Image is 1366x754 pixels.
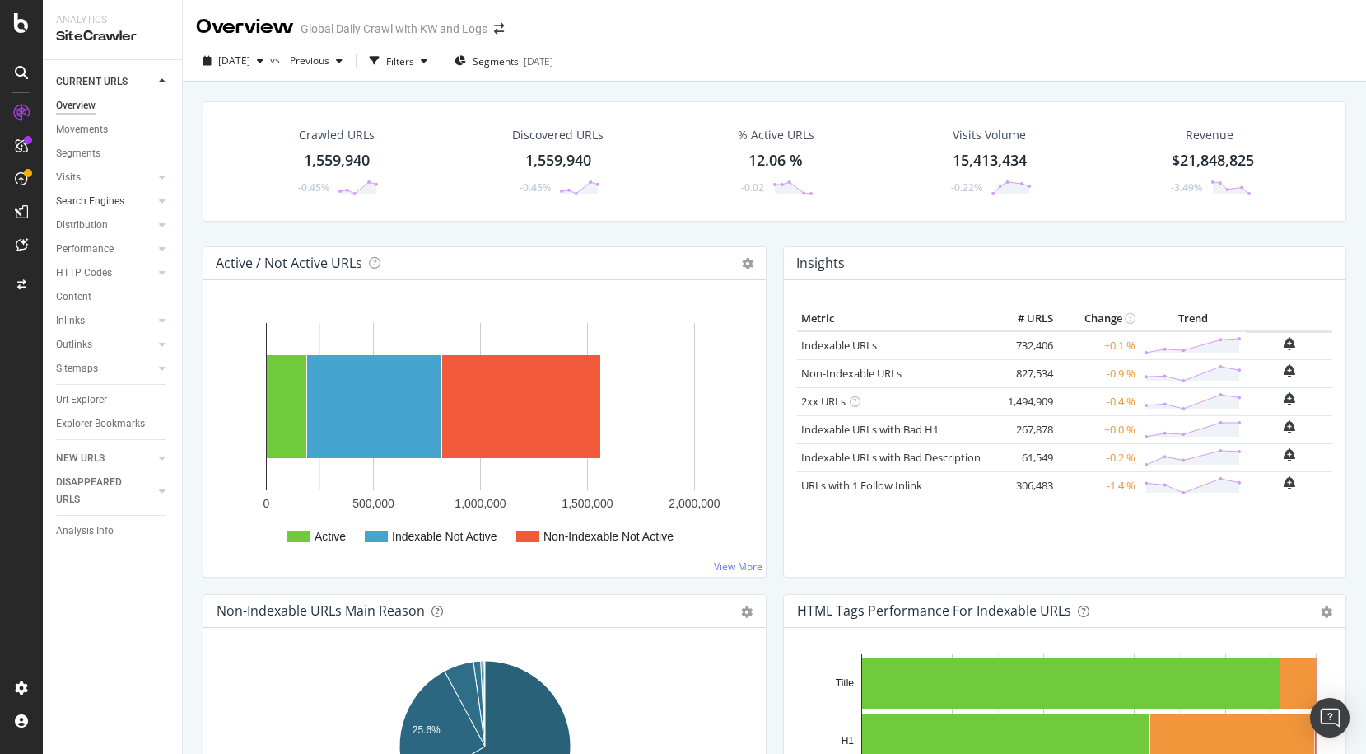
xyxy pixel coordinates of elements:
th: Change [1057,307,1140,331]
a: Non-Indexable URLs [801,366,902,381]
i: Options [742,258,753,269]
div: -0.45% [520,180,551,194]
div: HTTP Codes [56,265,112,282]
button: [DATE] [196,48,270,74]
div: gear [741,606,753,618]
a: DISAPPEARED URLS [56,474,154,508]
a: Indexable URLs with Bad H1 [801,422,939,437]
td: 732,406 [991,331,1057,360]
div: bell-plus [1284,420,1295,433]
a: Visits [56,169,154,186]
a: Movements [56,121,170,138]
a: Indexable URLs with Bad Description [801,450,981,465]
span: Segments [473,54,519,68]
div: Analytics [56,13,169,27]
text: H1 [841,735,854,747]
span: $21,848,825 [1172,150,1254,170]
text: 1,000,000 [455,497,506,510]
div: SiteCrawler [56,27,169,46]
text: 2,000,000 [669,497,720,510]
div: bell-plus [1284,392,1295,405]
div: Movements [56,121,108,138]
div: Segments [56,145,100,162]
td: +0.0 % [1057,415,1140,443]
div: % Active URLs [738,127,814,143]
div: Global Daily Crawl with KW and Logs [301,21,487,37]
div: Visits [56,169,81,186]
div: Sitemaps [56,360,98,377]
div: Open Intercom Messenger [1310,698,1350,738]
svg: A chart. [217,307,753,564]
div: Explorer Bookmarks [56,415,145,433]
h4: Active / Not Active URLs [216,252,362,274]
a: NEW URLS [56,450,154,467]
div: Distribution [56,217,108,234]
div: Outlinks [56,336,92,354]
a: Analysis Info [56,522,170,540]
a: Indexable URLs [801,338,877,353]
div: bell-plus [1284,364,1295,377]
a: CURRENT URLS [56,73,154,91]
div: NEW URLS [56,450,105,467]
div: [DATE] [524,54,553,68]
h4: Insights [796,252,845,274]
div: 1,559,940 [304,150,370,171]
div: HTML Tags Performance for Indexable URLs [797,602,1071,619]
span: Revenue [1186,127,1233,143]
a: View More [714,560,762,574]
div: DISAPPEARED URLS [56,474,139,508]
div: gear [1321,606,1332,618]
text: 500,000 [352,497,394,510]
th: Metric [797,307,992,331]
div: -0.02 [741,180,764,194]
text: 25.6% [413,724,441,736]
a: Search Engines [56,193,154,210]
a: Content [56,288,170,306]
div: bell-plus [1284,337,1295,350]
td: +0.1 % [1057,331,1140,360]
td: 306,483 [991,471,1057,499]
div: Inlinks [56,312,85,330]
button: Filters [363,48,434,74]
span: vs [270,53,283,67]
div: bell-plus [1284,448,1295,461]
text: Title [835,677,854,689]
td: 827,534 [991,359,1057,387]
div: 15,413,434 [953,150,1027,171]
a: Explorer Bookmarks [56,415,170,433]
a: HTTP Codes [56,265,154,282]
div: Crawled URLs [299,127,375,143]
div: Non-Indexable URLs Main Reason [217,602,425,619]
td: 61,549 [991,443,1057,471]
a: Url Explorer [56,391,170,409]
a: Performance [56,241,154,258]
text: Non-Indexable Not Active [543,530,674,543]
td: -0.2 % [1057,443,1140,471]
div: -0.22% [951,180,982,194]
th: Trend [1140,307,1246,331]
td: -1.4 % [1057,471,1140,499]
div: Url Explorer [56,391,107,409]
div: CURRENT URLS [56,73,128,91]
a: Segments [56,145,170,162]
div: Filters [386,54,414,68]
div: -3.49% [1171,180,1202,194]
text: 1,500,000 [562,497,613,510]
div: Overview [56,97,96,115]
div: 12.06 % [748,150,803,171]
button: Previous [283,48,349,74]
span: 2025 Sep. 21st [218,54,250,68]
div: Search Engines [56,193,124,210]
text: Indexable Not Active [392,530,497,543]
a: Distribution [56,217,154,234]
a: Overview [56,97,170,115]
a: URLs with 1 Follow Inlink [801,478,922,493]
button: Segments[DATE] [448,48,560,74]
text: Active [315,530,346,543]
div: Performance [56,241,114,258]
div: arrow-right-arrow-left [494,23,504,35]
div: Content [56,288,91,306]
div: Analysis Info [56,522,114,540]
span: Previous [283,54,329,68]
